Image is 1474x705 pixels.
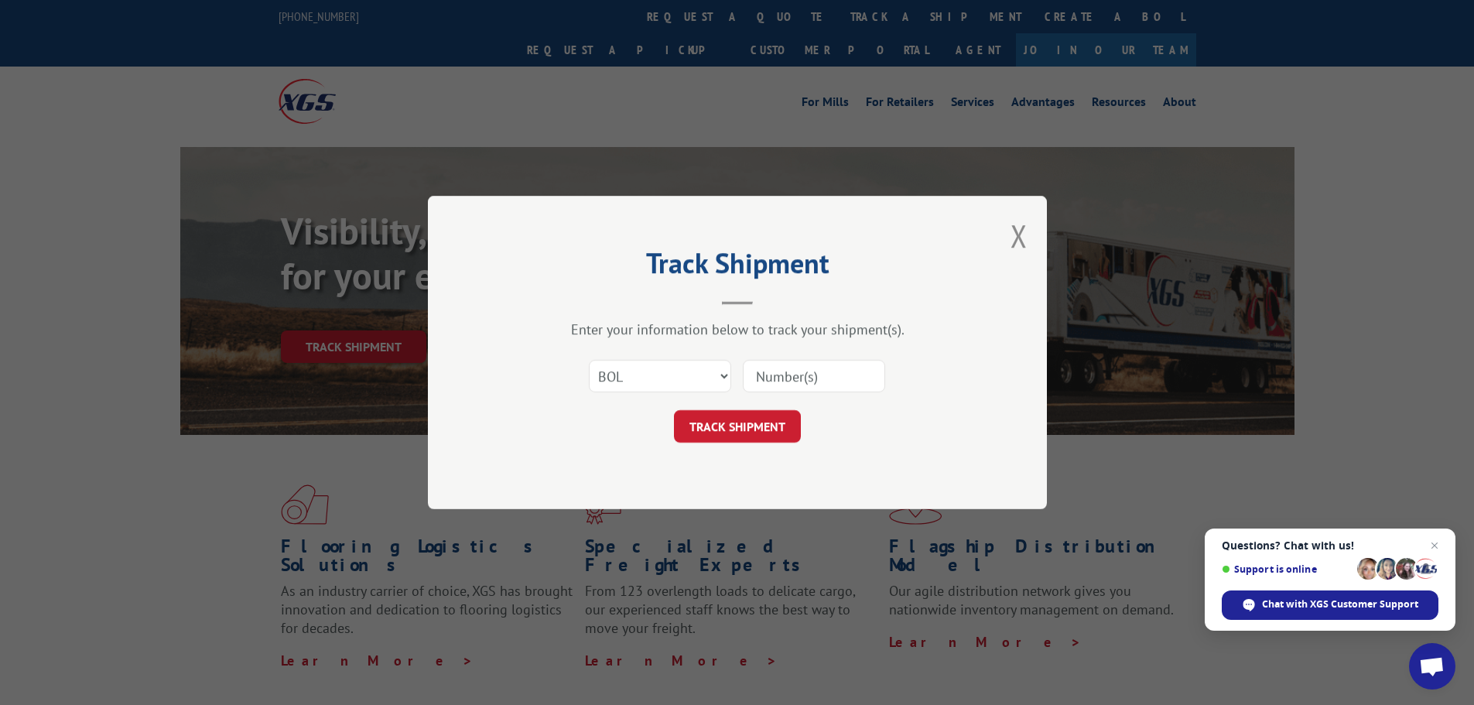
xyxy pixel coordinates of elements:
input: Number(s) [743,360,885,392]
h2: Track Shipment [505,252,970,282]
div: Chat with XGS Customer Support [1222,590,1438,620]
span: Support is online [1222,563,1352,575]
span: Questions? Chat with us! [1222,539,1438,552]
span: Close chat [1425,536,1444,555]
span: Chat with XGS Customer Support [1262,597,1418,611]
div: Open chat [1409,643,1455,690]
div: Enter your information below to track your shipment(s). [505,320,970,338]
button: Close modal [1011,215,1028,256]
button: TRACK SHIPMENT [674,410,801,443]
